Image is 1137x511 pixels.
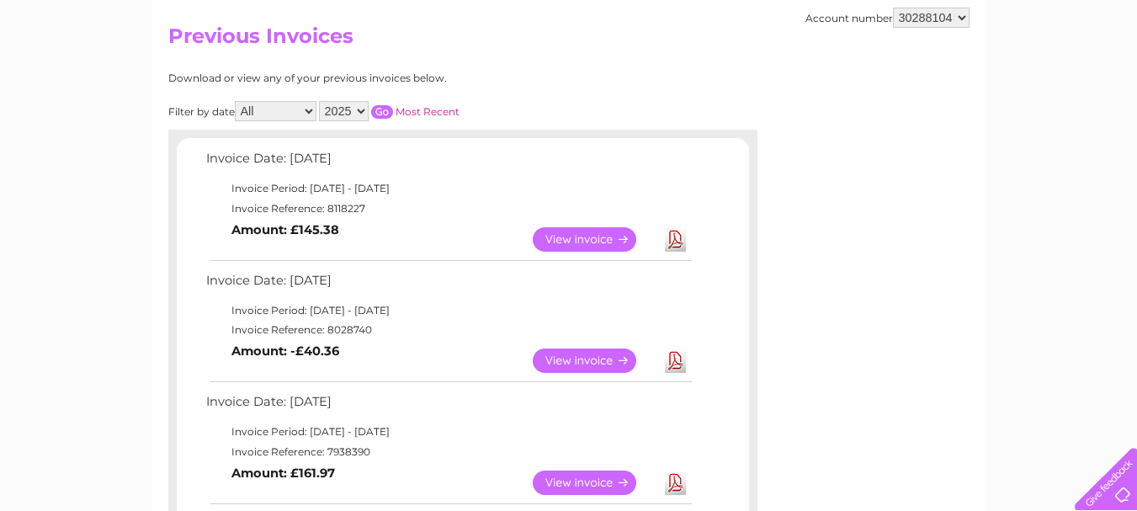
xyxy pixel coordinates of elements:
[533,471,656,495] a: View
[202,178,694,199] td: Invoice Period: [DATE] - [DATE]
[202,442,694,462] td: Invoice Reference: 7938390
[1025,72,1066,84] a: Contact
[820,8,936,29] a: 0333 014 3131
[396,105,460,118] a: Most Recent
[202,422,694,442] td: Invoice Period: [DATE] - [DATE]
[883,72,920,84] a: Energy
[202,147,694,178] td: Invoice Date: [DATE]
[202,391,694,422] td: Invoice Date: [DATE]
[168,101,610,121] div: Filter by date
[1081,72,1121,84] a: Log out
[930,72,980,84] a: Telecoms
[231,466,335,481] b: Amount: £161.97
[40,44,125,95] img: logo.png
[172,9,967,82] div: Clear Business is a trading name of Verastar Limited (registered in [GEOGRAPHIC_DATA] No. 3667643...
[841,72,873,84] a: Water
[202,199,694,219] td: Invoice Reference: 8118227
[665,227,686,252] a: Download
[168,72,610,84] div: Download or view any of your previous invoices below.
[231,222,339,237] b: Amount: £145.38
[202,269,694,301] td: Invoice Date: [DATE]
[202,301,694,321] td: Invoice Period: [DATE] - [DATE]
[533,349,656,373] a: View
[665,471,686,495] a: Download
[665,349,686,373] a: Download
[168,24,970,56] h2: Previous Invoices
[533,227,656,252] a: View
[231,343,339,359] b: Amount: -£40.36
[991,72,1015,84] a: Blog
[805,8,970,28] div: Account number
[202,320,694,340] td: Invoice Reference: 8028740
